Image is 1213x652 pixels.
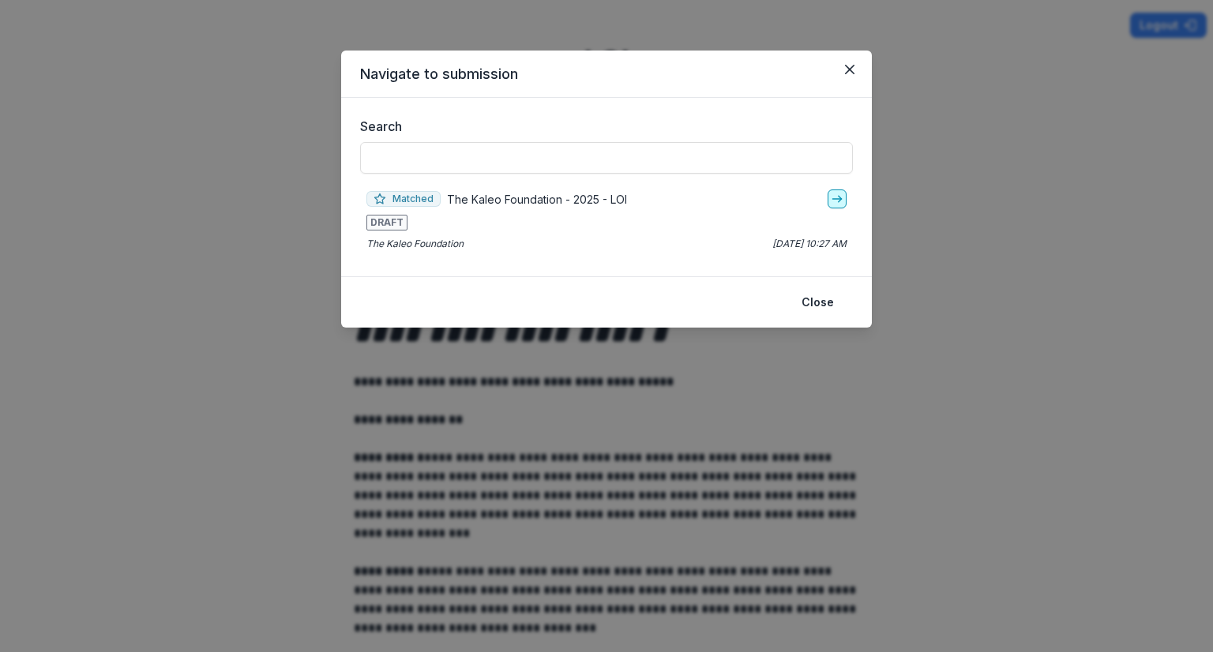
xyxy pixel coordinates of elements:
[792,290,843,315] button: Close
[772,237,847,251] p: [DATE] 10:27 AM
[366,215,407,230] span: DRAFT
[837,57,862,82] button: Close
[366,237,464,251] p: The Kaleo Foundation
[360,117,843,136] label: Search
[828,189,847,208] a: go-to
[341,51,872,98] header: Navigate to submission
[366,191,441,207] span: Matched
[447,191,627,208] p: The Kaleo Foundation - 2025 - LOI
